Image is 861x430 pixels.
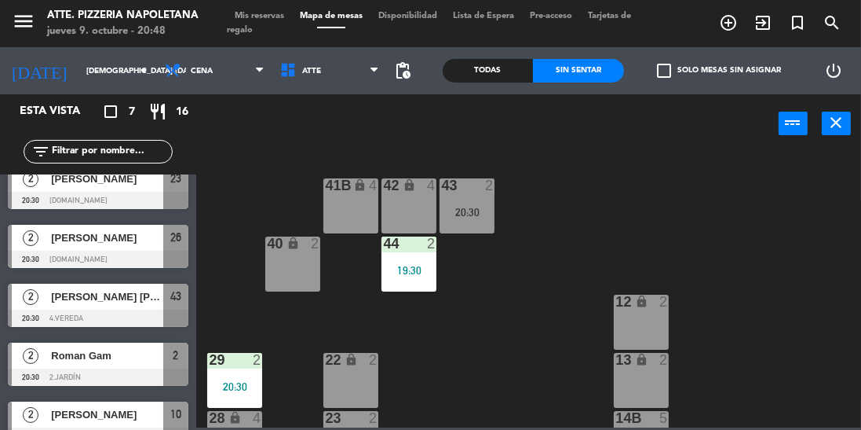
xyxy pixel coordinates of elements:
[369,178,378,193] div: 4
[753,13,772,32] i: exit_to_app
[51,347,163,364] span: Roman Gam
[51,171,163,187] span: [PERSON_NAME]
[253,411,262,425] div: 4
[445,12,522,20] span: Lista de Espera
[657,64,671,78] span: check_box_outline_blank
[788,13,807,32] i: turned_in_not
[31,142,50,161] i: filter_list
[170,405,181,424] span: 10
[659,411,669,425] div: 5
[427,237,436,251] div: 2
[101,102,120,121] i: crop_square
[635,295,648,308] i: lock
[311,237,320,251] div: 2
[129,103,135,121] span: 7
[822,112,851,135] button: close
[302,67,321,75] span: ATTE
[485,178,494,193] div: 2
[12,9,35,33] i: menu
[191,67,213,75] span: Cena
[23,407,38,423] span: 2
[170,169,181,188] span: 23
[403,178,416,192] i: lock
[207,381,262,392] div: 20:30
[23,348,38,364] span: 2
[659,353,669,367] div: 2
[533,59,624,83] div: Sin sentar
[353,178,367,192] i: lock
[345,353,358,366] i: lock
[657,64,781,78] label: Solo mesas sin asignar
[23,230,38,246] span: 2
[325,411,326,425] div: 23
[209,411,210,425] div: 28
[267,237,268,251] div: 40
[286,237,300,250] i: lock
[779,112,808,135] button: power_input
[227,12,292,20] span: Mis reservas
[173,346,179,365] span: 2
[51,289,163,305] span: [PERSON_NAME] [PERSON_NAME]
[394,61,413,80] span: pending_actions
[522,12,580,20] span: Pre-acceso
[228,411,242,424] i: lock
[176,103,188,121] span: 16
[170,287,181,306] span: 43
[383,237,384,251] div: 44
[325,178,326,193] div: 41B
[253,353,262,367] div: 2
[170,228,181,247] span: 26
[784,113,803,132] i: power_input
[325,353,326,367] div: 22
[440,207,494,218] div: 20:30
[719,13,738,32] i: add_circle_outline
[369,353,378,367] div: 2
[23,289,38,305] span: 2
[209,353,210,367] div: 29
[427,178,436,193] div: 4
[148,102,167,121] i: restaurant
[443,59,534,83] div: Todas
[827,113,846,132] i: close
[381,265,436,276] div: 19:30
[292,12,370,20] span: Mapa de mesas
[134,61,153,80] i: arrow_drop_down
[369,411,378,425] div: 2
[635,353,648,366] i: lock
[824,61,843,80] i: power_settings_new
[51,230,163,246] span: [PERSON_NAME]
[8,102,113,121] div: Esta vista
[47,24,199,39] div: jueves 9. octubre - 20:48
[659,295,669,309] div: 2
[370,12,445,20] span: Disponibilidad
[47,8,199,24] div: Atte. Pizzeria Napoletana
[51,406,163,423] span: [PERSON_NAME]
[50,143,172,160] input: Filtrar por nombre...
[823,13,841,32] i: search
[23,171,38,187] span: 2
[12,9,35,39] button: menu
